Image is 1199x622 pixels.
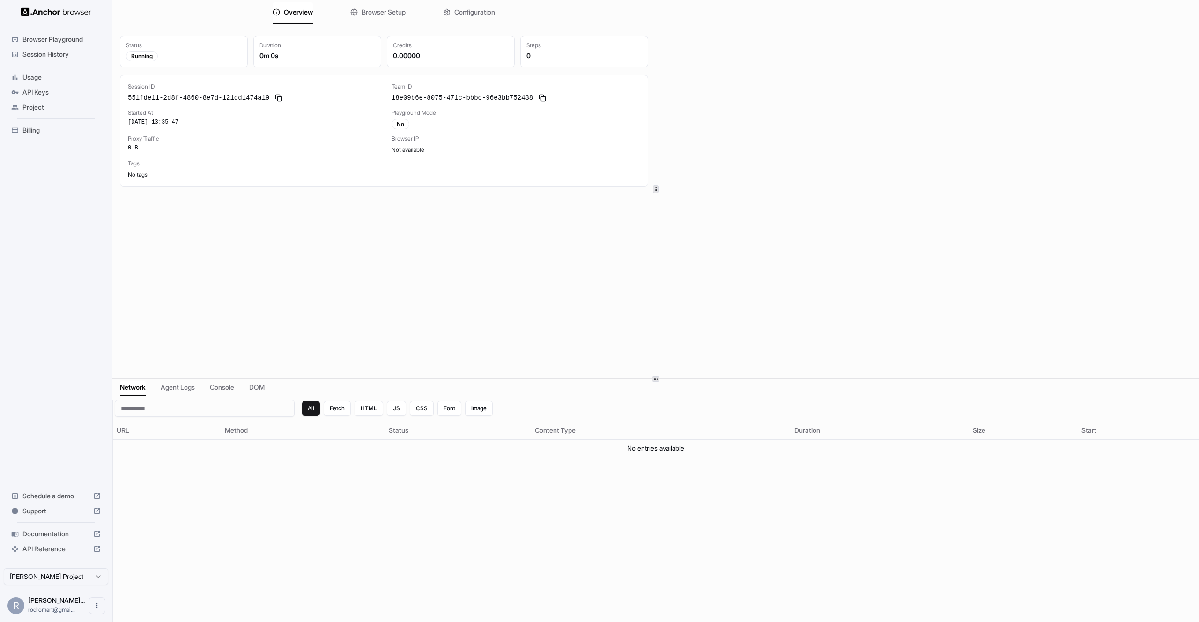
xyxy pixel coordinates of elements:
[7,597,24,614] div: R
[22,126,101,135] span: Billing
[7,123,104,138] div: Billing
[21,7,91,16] img: Anchor Logo
[7,85,104,100] div: API Keys
[22,73,101,82] span: Usage
[7,526,104,541] div: Documentation
[28,596,85,604] span: Rodrigo MArtínez
[7,70,104,85] div: Usage
[22,491,89,501] span: Schedule a demo
[7,489,104,504] div: Schedule a demo
[22,88,101,97] span: API Keys
[7,504,104,518] div: Support
[7,47,104,62] div: Session History
[22,529,89,539] span: Documentation
[22,506,89,516] span: Support
[22,50,101,59] span: Session History
[7,32,104,47] div: Browser Playground
[22,544,89,554] span: API Reference
[22,103,101,112] span: Project
[28,606,75,613] span: rodromart@gmail.com
[7,541,104,556] div: API Reference
[22,35,101,44] span: Browser Playground
[89,597,105,614] button: Open menu
[7,100,104,115] div: Project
